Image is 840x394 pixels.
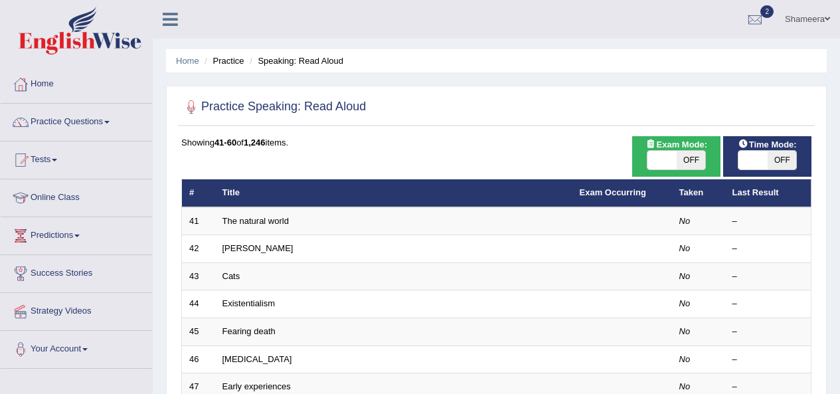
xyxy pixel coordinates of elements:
[246,54,343,67] li: Speaking: Read Aloud
[176,56,199,66] a: Home
[1,293,152,326] a: Strategy Videos
[1,179,152,213] a: Online Class
[181,97,366,117] h2: Practice Speaking: Read Aloud
[182,179,215,207] th: #
[725,179,811,207] th: Last Result
[1,255,152,288] a: Success Stories
[182,345,215,373] td: 46
[1,66,152,99] a: Home
[760,5,774,18] span: 2
[732,353,804,366] div: –
[679,326,691,336] em: No
[679,271,691,281] em: No
[222,298,275,308] a: Existentialism
[679,354,691,364] em: No
[1,104,152,137] a: Practice Questions
[732,270,804,283] div: –
[679,298,691,308] em: No
[679,381,691,391] em: No
[182,235,215,263] td: 42
[222,216,289,226] a: The natural world
[632,136,720,177] div: Show exams occurring in exams
[732,326,804,338] div: –
[222,271,240,281] a: Cats
[182,318,215,346] td: 45
[181,136,811,149] div: Showing of items.
[672,179,725,207] th: Taken
[182,290,215,318] td: 44
[679,216,691,226] em: No
[732,381,804,393] div: –
[222,381,291,391] a: Early experiences
[679,243,691,253] em: No
[768,151,797,169] span: OFF
[1,331,152,364] a: Your Account
[1,142,152,175] a: Tests
[733,138,802,151] span: Time Mode:
[182,262,215,290] td: 43
[222,326,276,336] a: Fearing death
[214,138,236,148] b: 41-60
[641,138,713,151] span: Exam Mode:
[201,54,244,67] li: Practice
[182,207,215,235] td: 41
[732,298,804,310] div: –
[222,354,292,364] a: [MEDICAL_DATA]
[244,138,266,148] b: 1,246
[677,151,706,169] span: OFF
[222,243,294,253] a: [PERSON_NAME]
[580,187,646,197] a: Exam Occurring
[732,215,804,228] div: –
[215,179,572,207] th: Title
[1,217,152,250] a: Predictions
[732,243,804,255] div: –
